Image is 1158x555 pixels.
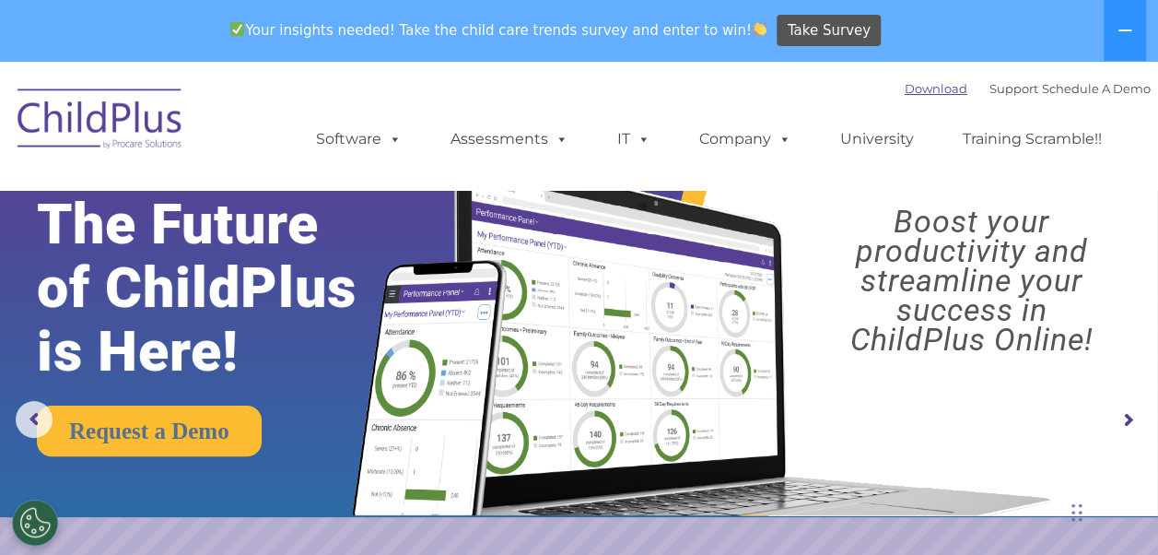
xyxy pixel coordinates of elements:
[1066,466,1158,555] iframe: Chat Widget
[12,500,58,546] button: Cookies Settings
[989,81,1038,96] a: Support
[256,197,334,211] span: Phone number
[1066,466,1158,555] div: Widget de chat
[905,81,1151,96] font: |
[256,122,312,136] span: Last name
[37,193,406,384] rs-layer: The Future of ChildPlus is Here!
[753,22,766,36] img: 👏
[599,121,669,158] a: IT
[1071,485,1082,540] div: Arrastrar
[822,121,932,158] a: University
[944,121,1120,158] a: Training Scramble!!
[788,15,871,47] span: Take Survey
[800,207,1143,354] rs-layer: Boost your productivity and streamline your success in ChildPlus Online!
[681,121,810,158] a: Company
[8,76,193,168] img: ChildPlus by Procare Solutions
[223,12,775,48] span: Your insights needed! Take the child care trends survey and enter to win!
[905,81,967,96] a: Download
[777,15,881,47] a: Take Survey
[432,121,587,158] a: Assessments
[1042,81,1151,96] a: Schedule A Demo
[230,22,244,36] img: ✅
[298,121,420,158] a: Software
[37,406,262,456] a: Request a Demo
